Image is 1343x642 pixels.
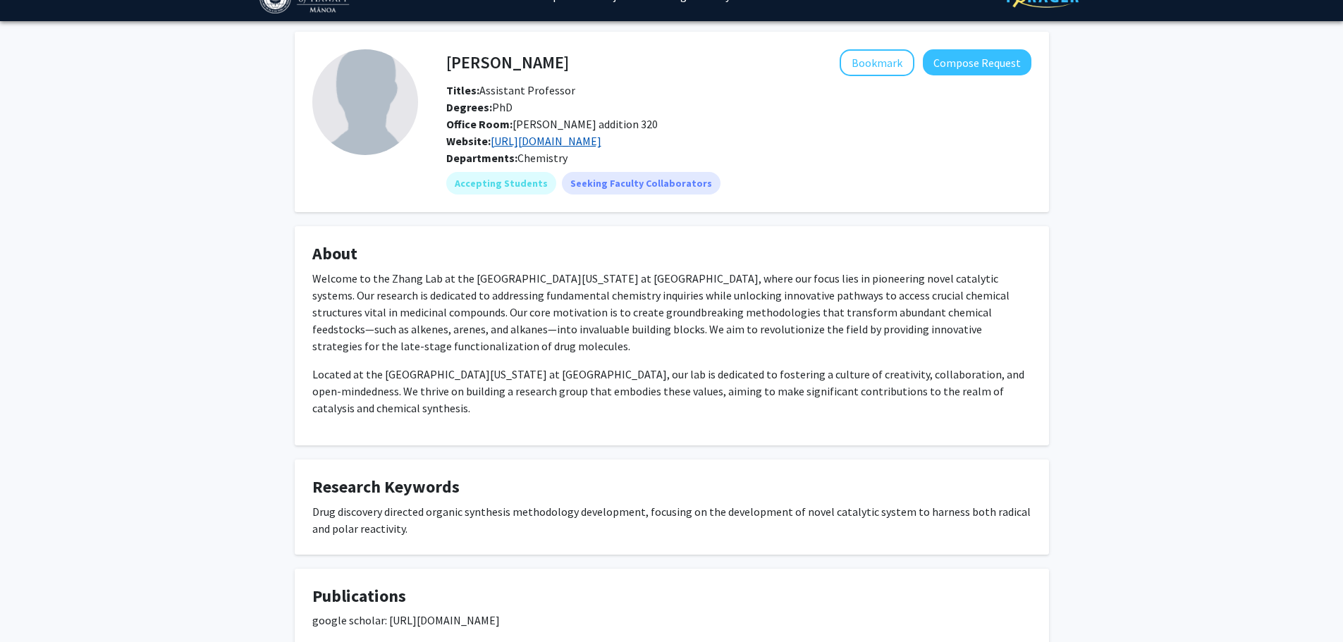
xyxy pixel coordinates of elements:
span: Chemistry [517,151,568,165]
a: Opens in a new tab [491,134,601,148]
b: Degrees: [446,100,492,114]
h4: Research Keywords [312,477,1031,498]
b: Titles: [446,83,479,97]
mat-chip: Accepting Students [446,172,556,195]
button: Add Zuxiao Zhang to Bookmarks [840,49,914,76]
span: [PERSON_NAME] addition 320 [446,117,658,131]
h4: Publications [312,586,1031,607]
p: Welcome to the Zhang Lab at the [GEOGRAPHIC_DATA][US_STATE] at [GEOGRAPHIC_DATA], where our focus... [312,270,1031,354]
b: Departments: [446,151,517,165]
span: Assistant Professor [446,83,575,97]
mat-chip: Seeking Faculty Collaborators [562,172,720,195]
h4: About [312,244,1031,264]
div: Drug discovery directed organic synthesis methodology development, focusing on the development of... [312,503,1031,537]
button: Compose Request to Zuxiao Zhang [923,49,1031,75]
img: Profile Picture [312,49,418,155]
h4: [PERSON_NAME] [446,49,569,75]
span: PhD [446,100,513,114]
b: Website: [446,134,491,148]
p: Located at the [GEOGRAPHIC_DATA][US_STATE] at [GEOGRAPHIC_DATA], our lab is dedicated to fosterin... [312,366,1031,416]
b: Office Room: [446,117,513,131]
iframe: Chat [11,579,60,631]
p: google scholar: [URL][DOMAIN_NAME] [312,612,1031,629]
